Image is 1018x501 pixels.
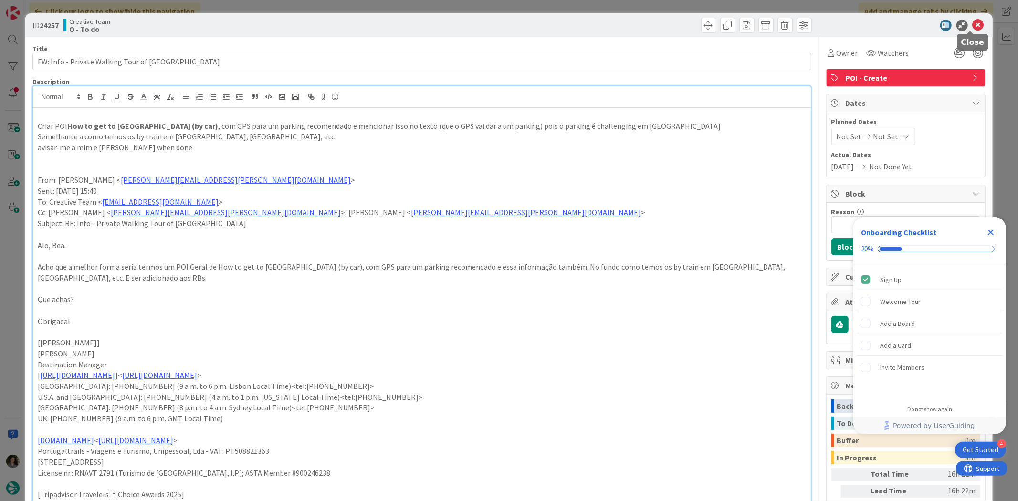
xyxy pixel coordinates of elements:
[38,186,806,197] p: Sent: [DATE] 15:40
[67,121,218,131] strong: How to get to [GEOGRAPHIC_DATA] (by car)
[38,370,806,381] p: [ ]< >
[963,445,998,455] div: Get Started
[32,77,70,86] span: Description
[38,294,806,305] p: Que achas?
[837,451,966,464] div: In Progress
[38,316,806,327] p: Obrigada!
[38,436,94,445] a: [DOMAIN_NAME]
[111,208,341,217] a: [PERSON_NAME][EMAIL_ADDRESS][PERSON_NAME][DOMAIN_NAME]
[837,47,858,59] span: Owner
[38,142,806,153] p: avisar-me a mim e [PERSON_NAME] when done
[857,269,1002,290] div: Sign Up is complete.
[853,417,1006,434] div: Footer
[871,485,924,498] div: Lead Time
[831,238,864,255] button: Block
[831,150,980,160] span: Actual Dates
[38,197,806,208] p: To: Creative Team < >
[907,406,952,413] div: Do not show again
[98,436,173,445] a: [URL][DOMAIN_NAME]
[861,227,936,238] div: Onboarding Checklist
[870,161,913,172] span: Not Done Yet
[38,261,806,283] p: Acho que a melhor forma seria termos um POI Geral de How to get to [GEOGRAPHIC_DATA] (by car), co...
[857,291,1002,312] div: Welcome Tour is incomplete.
[880,274,902,285] div: Sign Up
[38,402,806,413] p: [GEOGRAPHIC_DATA]: [PHONE_NUMBER] (8 p.m. to 4 a.m. Sydney Local Time)<tel:[PHONE_NUMBER]>
[846,188,968,199] span: Block
[997,439,1006,448] div: 4
[961,38,985,47] h5: Close
[38,468,806,479] p: License nr.: RNAVT 2791 (Turismo de [GEOGRAPHIC_DATA], I.P.); ASTA Member #900246238
[857,335,1002,356] div: Add a Card is incomplete.
[857,357,1002,378] div: Invite Members is incomplete.
[38,348,806,359] p: [PERSON_NAME]
[880,362,924,373] div: Invite Members
[857,313,1002,334] div: Add a Board is incomplete.
[837,399,966,413] div: Backlog
[32,44,48,53] label: Title
[878,47,909,59] span: Watchers
[861,245,998,253] div: Checklist progress: 20%
[831,117,980,127] span: Planned Dates
[38,359,806,370] p: Destination Manager
[846,72,968,83] span: POI - Create
[38,121,806,132] p: Criar POI , com GPS para um parking recomendado e mencionar isso no texto (que o GPS vai dar a um...
[846,380,968,391] span: Metrics
[38,392,806,403] p: U.S.A. and [GEOGRAPHIC_DATA]: [PHONE_NUMBER] (4 a.m. to 1 p.m. [US_STATE] Local Time)<tel:[PHONE_...
[927,468,976,481] div: 16h 22m
[69,18,110,25] span: Creative Team
[831,208,855,216] label: Reason
[831,161,854,172] span: [DATE]
[853,217,1006,434] div: Checklist Container
[40,370,115,380] a: [URL][DOMAIN_NAME]
[121,175,351,185] a: [PERSON_NAME][EMAIL_ADDRESS][PERSON_NAME][DOMAIN_NAME]
[846,97,968,109] span: Dates
[927,485,976,498] div: 16h 22m
[122,370,197,380] a: [URL][DOMAIN_NAME]
[955,442,1006,458] div: Open Get Started checklist, remaining modules: 4
[38,175,806,186] p: From: [PERSON_NAME] < >
[837,434,966,447] div: Buffer
[858,417,1001,434] a: Powered by UserGuiding
[880,340,911,351] div: Add a Card
[32,53,811,70] input: type card name here...
[38,240,806,251] p: Alo, Bea.
[20,1,43,13] span: Support
[38,381,806,392] p: [GEOGRAPHIC_DATA]: [PHONE_NUMBER] (9 a.m. to 6 p.m. Lisbon Local Time)<tel:[PHONE_NUMBER]>
[38,489,806,500] p: [Tripadvisor Travelers Choice Awards 2025]
[983,225,998,240] div: Close Checklist
[837,417,948,430] div: To Do
[846,296,968,308] span: Attachments
[871,468,924,481] div: Total Time
[880,296,921,307] div: Welcome Tour
[38,131,806,142] p: Semelhante a como temos os by train em [GEOGRAPHIC_DATA], [GEOGRAPHIC_DATA], etc
[32,20,59,31] span: ID
[873,131,899,142] span: Not Set
[38,435,806,446] p: < >
[846,271,968,282] span: Custom Fields
[38,446,806,457] p: Portugaltrails - Viagens e Turismo, Unipessoal, Lda - VAT: PT508821363
[846,355,968,366] span: Mirrors
[880,318,915,329] div: Add a Board
[69,25,110,33] b: O - To do
[893,420,975,431] span: Powered by UserGuiding
[102,197,219,207] a: [EMAIL_ADDRESS][DOMAIN_NAME]
[861,245,874,253] div: 20%
[837,131,862,142] span: Not Set
[966,434,976,447] div: 0m
[40,21,59,30] b: 24257
[38,218,806,229] p: Subject: RE: Info - Private Walking Tour of [GEOGRAPHIC_DATA]
[38,457,806,468] p: [STREET_ADDRESS]
[38,207,806,218] p: Cc: [PERSON_NAME] < >; [PERSON_NAME] < >
[411,208,641,217] a: [PERSON_NAME][EMAIL_ADDRESS][PERSON_NAME][DOMAIN_NAME]
[38,413,806,424] p: UK: [PHONE_NUMBER] (9 a.m. to 6 p.m. GMT Local Time)
[38,337,806,348] p: [[PERSON_NAME]]
[853,265,1006,399] div: Checklist items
